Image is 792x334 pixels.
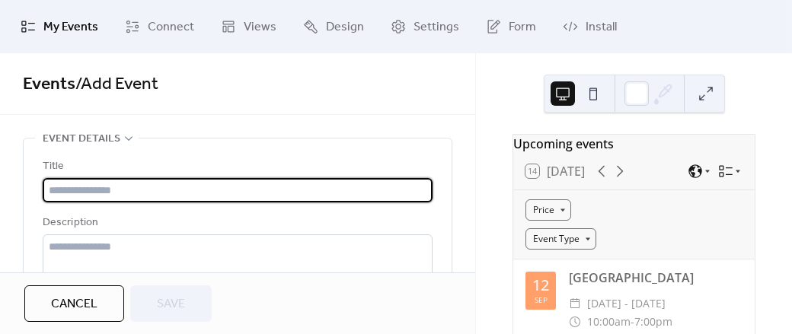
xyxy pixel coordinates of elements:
[569,294,581,313] div: ​
[43,157,430,176] div: Title
[9,6,110,47] a: My Events
[209,6,288,47] a: Views
[474,6,548,47] a: Form
[24,285,124,322] button: Cancel
[23,68,75,101] a: Events
[513,135,755,153] div: Upcoming events
[292,6,375,47] a: Design
[532,278,549,293] div: 12
[244,18,276,37] span: Views
[43,214,430,232] div: Description
[113,6,206,47] a: Connect
[587,313,631,331] span: 10:00am
[43,130,120,148] span: Event details
[43,18,98,37] span: My Events
[51,295,97,313] span: Cancel
[75,68,158,101] span: / Add Event
[148,18,194,37] span: Connect
[379,6,471,47] a: Settings
[535,296,548,304] div: Sep
[414,18,459,37] span: Settings
[631,313,634,331] span: -
[586,18,617,37] span: Install
[326,18,364,37] span: Design
[634,313,672,331] span: 7:00pm
[569,313,581,331] div: ​
[551,6,628,47] a: Install
[569,269,694,286] a: [GEOGRAPHIC_DATA]
[509,18,536,37] span: Form
[587,294,666,313] span: [DATE] - [DATE]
